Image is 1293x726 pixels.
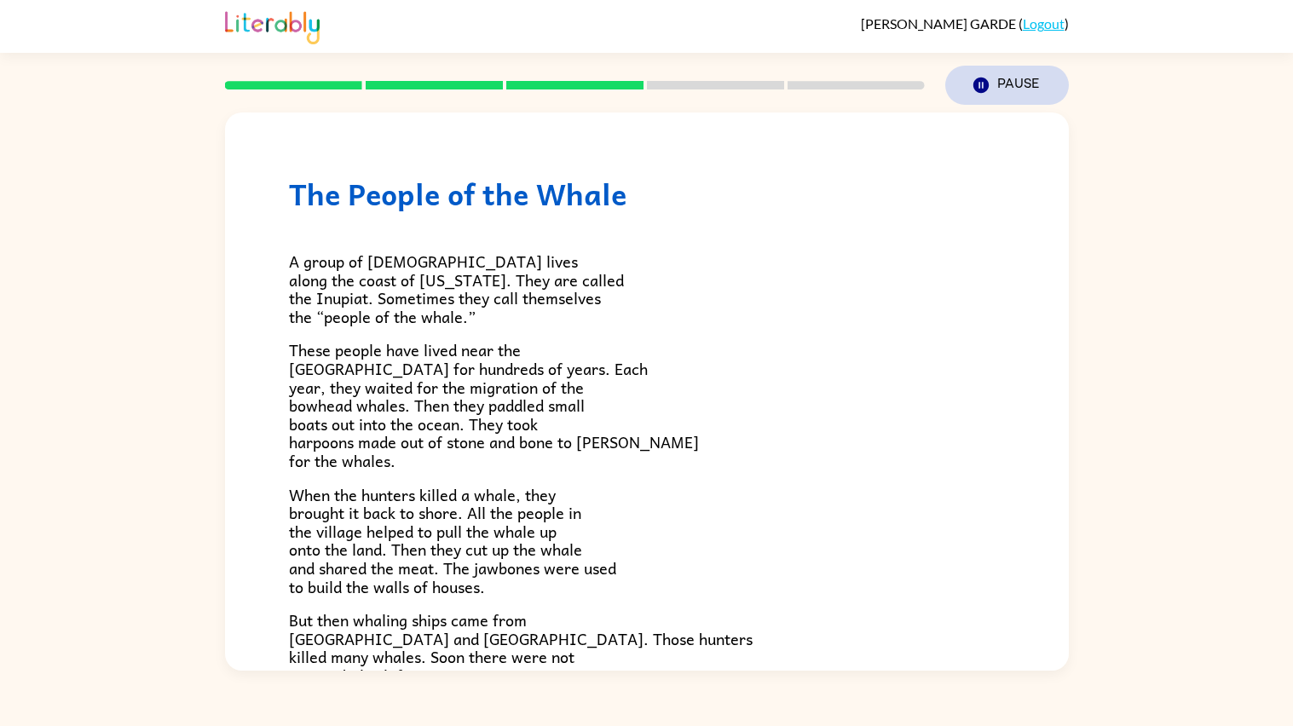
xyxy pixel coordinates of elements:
[861,15,1069,32] div: ( )
[861,15,1019,32] span: [PERSON_NAME] GARDE
[289,176,1005,211] h1: The People of the Whale
[289,482,616,599] span: When the hunters killed a whale, they brought it back to shore. All the people in the village hel...
[945,66,1069,105] button: Pause
[289,337,699,473] span: These people have lived near the [GEOGRAPHIC_DATA] for hundreds of years. Each year, they waited ...
[289,608,753,688] span: But then whaling ships came from [GEOGRAPHIC_DATA] and [GEOGRAPHIC_DATA]. Those hunters killed ma...
[225,7,320,44] img: Literably
[1023,15,1065,32] a: Logout
[289,249,624,329] span: A group of [DEMOGRAPHIC_DATA] lives along the coast of [US_STATE]. They are called the Inupiat. S...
